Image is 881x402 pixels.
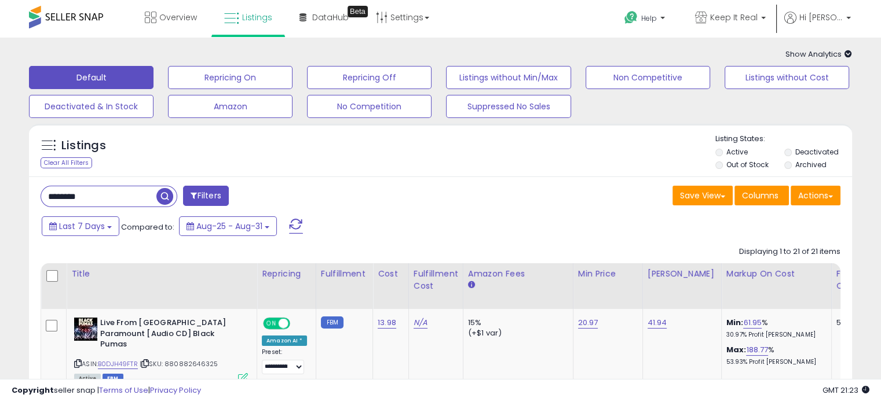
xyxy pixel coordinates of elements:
[648,268,717,280] div: [PERSON_NAME]
[71,268,252,280] div: Title
[446,66,571,89] button: Listings without Min/Max
[739,246,840,257] div: Displaying 1 to 21 of 21 items
[822,385,869,396] span: 2025-09-8 21:23 GMT
[468,318,564,328] div: 15%
[726,344,747,355] b: Max:
[615,2,677,38] a: Help
[726,345,822,366] div: %
[168,66,293,89] button: Repricing On
[446,95,571,118] button: Suppressed No Sales
[726,317,744,328] b: Min:
[578,268,638,280] div: Min Price
[183,186,228,206] button: Filters
[321,268,368,280] div: Fulfillment
[726,318,822,339] div: %
[262,268,311,280] div: Repricing
[672,186,733,205] button: Save View
[103,374,123,383] span: FBM
[41,157,92,168] div: Clear All Filters
[743,317,762,329] a: 61.95
[710,12,758,23] span: Keep It Real
[378,268,404,280] div: Cost
[726,160,769,169] label: Out of Stock
[321,316,343,329] small: FBM
[29,66,153,89] button: Default
[264,319,279,329] span: ON
[721,263,831,309] th: The percentage added to the cost of goods (COGS) that forms the calculator for Min & Max prices.
[98,359,138,369] a: B0DJH49FTR
[12,385,201,396] div: seller snap | |
[59,220,105,232] span: Last 7 Days
[726,331,822,339] p: 30.97% Profit [PERSON_NAME]
[414,317,427,329] a: N/A
[150,385,201,396] a: Privacy Policy
[168,95,293,118] button: Amazon
[742,190,778,201] span: Columns
[836,268,876,292] div: Fulfillable Quantity
[799,12,843,23] span: Hi [PERSON_NAME]
[791,186,840,205] button: Actions
[307,95,432,118] button: No Competition
[312,12,349,23] span: DataHub
[121,222,174,233] span: Compared to:
[648,317,667,329] a: 41.94
[734,186,789,205] button: Columns
[795,160,826,169] label: Archived
[159,12,197,23] span: Overview
[578,317,598,329] a: 20.97
[262,335,307,346] div: Amazon AI *
[784,12,851,38] a: Hi [PERSON_NAME]
[42,216,119,236] button: Last 7 Days
[99,385,148,396] a: Terms of Use
[414,268,458,292] div: Fulfillment Cost
[348,6,368,17] div: Tooltip anchor
[586,66,710,89] button: Non Competitive
[74,318,97,341] img: 51B-eNcuHOL._SL40_.jpg
[468,268,568,280] div: Amazon Fees
[624,10,638,25] i: Get Help
[726,268,827,280] div: Markup on Cost
[726,147,748,157] label: Active
[12,385,54,396] strong: Copyright
[140,359,218,368] span: | SKU: 880882646325
[242,12,272,23] span: Listings
[795,147,838,157] label: Deactivated
[468,280,475,290] small: Amazon Fees.
[746,344,768,356] a: 188.77
[836,318,872,328] div: 5
[196,220,262,232] span: Aug-25 - Aug-31
[288,319,307,329] span: OFF
[61,138,106,154] h5: Listings
[726,358,822,366] p: 53.93% Profit [PERSON_NAME]
[100,318,241,353] b: Live From [GEOGRAPHIC_DATA] Paramount [Audio CD] Black Pumas
[378,317,396,329] a: 13.98
[262,348,307,374] div: Preset:
[715,134,852,145] p: Listing States:
[725,66,849,89] button: Listings without Cost
[641,13,657,23] span: Help
[785,49,852,60] span: Show Analytics
[179,216,277,236] button: Aug-25 - Aug-31
[307,66,432,89] button: Repricing Off
[29,95,153,118] button: Deactivated & In Stock
[468,328,564,338] div: (+$1 var)
[74,374,101,383] span: All listings currently available for purchase on Amazon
